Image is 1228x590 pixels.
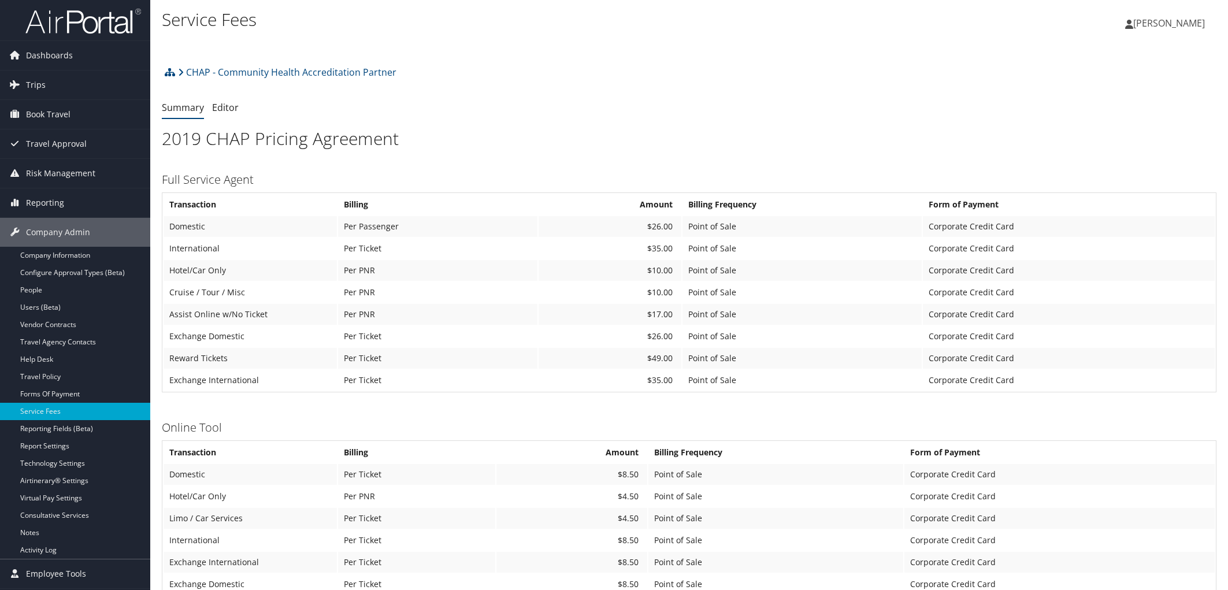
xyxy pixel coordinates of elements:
td: Corporate Credit Card [923,216,1215,237]
span: Risk Management [26,159,95,188]
td: $4.50 [496,508,648,529]
th: Billing [338,194,537,215]
td: Per PNR [338,260,537,281]
td: Per Ticket [338,370,537,391]
td: International [164,238,337,259]
td: $35.00 [539,238,681,259]
span: Company Admin [26,218,90,247]
td: Hotel/Car Only [164,260,337,281]
td: Point of Sale [682,304,922,325]
td: Per Ticket [338,326,537,347]
th: Billing [338,442,495,463]
td: Cruise / Tour / Misc [164,282,337,303]
td: Corporate Credit Card [904,552,1215,573]
td: Corporate Credit Card [904,464,1215,485]
td: Per Ticket [338,464,495,485]
th: Billing Frequency [682,194,922,215]
td: $26.00 [539,216,681,237]
span: Reporting [26,188,64,217]
img: airportal-logo.png [25,8,141,35]
td: Per Ticket [338,530,495,551]
span: Travel Approval [26,129,87,158]
td: $10.00 [539,282,681,303]
td: Per Ticket [338,508,495,529]
td: Point of Sale [682,370,922,391]
th: Transaction [164,442,337,463]
th: Transaction [164,194,337,215]
td: $35.00 [539,370,681,391]
td: Point of Sale [682,282,922,303]
td: Point of Sale [682,348,922,369]
td: $10.00 [539,260,681,281]
span: Employee Tools [26,559,86,588]
td: Per Ticket [338,238,537,259]
span: Book Travel [26,100,71,129]
td: Assist Online w/No Ticket [164,304,337,325]
td: Point of Sale [682,238,922,259]
td: Limo / Car Services [164,508,337,529]
td: Hotel/Car Only [164,486,337,507]
td: Point of Sale [648,530,903,551]
td: Corporate Credit Card [923,282,1215,303]
td: Point of Sale [648,486,903,507]
td: Point of Sale [682,326,922,347]
span: [PERSON_NAME] [1133,17,1205,29]
td: Corporate Credit Card [904,530,1215,551]
a: CHAP - Community Health Accreditation Partner [178,61,396,84]
a: [PERSON_NAME] [1125,6,1216,40]
td: Corporate Credit Card [923,304,1215,325]
td: Per Passenger [338,216,537,237]
td: Domestic [164,464,337,485]
td: $17.00 [539,304,681,325]
td: Exchange International [164,370,337,391]
td: Point of Sale [682,216,922,237]
span: Dashboards [26,41,73,70]
td: Per Ticket [338,552,495,573]
th: Amount [496,442,648,463]
h3: Online Tool [162,420,1216,436]
h3: Full Service Agent [162,172,1216,188]
td: Exchange International [164,552,337,573]
h1: Service Fees [162,8,865,32]
td: Corporate Credit Card [923,370,1215,391]
td: $26.00 [539,326,681,347]
td: Point of Sale [648,464,903,485]
td: Point of Sale [648,552,903,573]
td: $8.50 [496,464,648,485]
td: Point of Sale [648,508,903,529]
td: Per PNR [338,304,537,325]
th: Form of Payment [923,194,1215,215]
td: Domestic [164,216,337,237]
a: Editor [212,101,239,114]
td: $8.50 [496,530,648,551]
td: $49.00 [539,348,681,369]
td: Corporate Credit Card [904,508,1215,529]
th: Form of Payment [904,442,1215,463]
td: $8.50 [496,552,648,573]
td: Exchange Domestic [164,326,337,347]
span: Trips [26,70,46,99]
td: Per PNR [338,282,537,303]
td: Corporate Credit Card [923,260,1215,281]
a: Summary [162,101,204,114]
td: Corporate Credit Card [904,486,1215,507]
h1: 2019 CHAP Pricing Agreement [162,127,1216,151]
td: Corporate Credit Card [923,238,1215,259]
td: $4.50 [496,486,648,507]
td: Point of Sale [682,260,922,281]
td: Corporate Credit Card [923,326,1215,347]
th: Billing Frequency [648,442,903,463]
td: Per Ticket [338,348,537,369]
td: Reward Tickets [164,348,337,369]
td: Per PNR [338,486,495,507]
td: International [164,530,337,551]
th: Amount [539,194,681,215]
td: Corporate Credit Card [923,348,1215,369]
